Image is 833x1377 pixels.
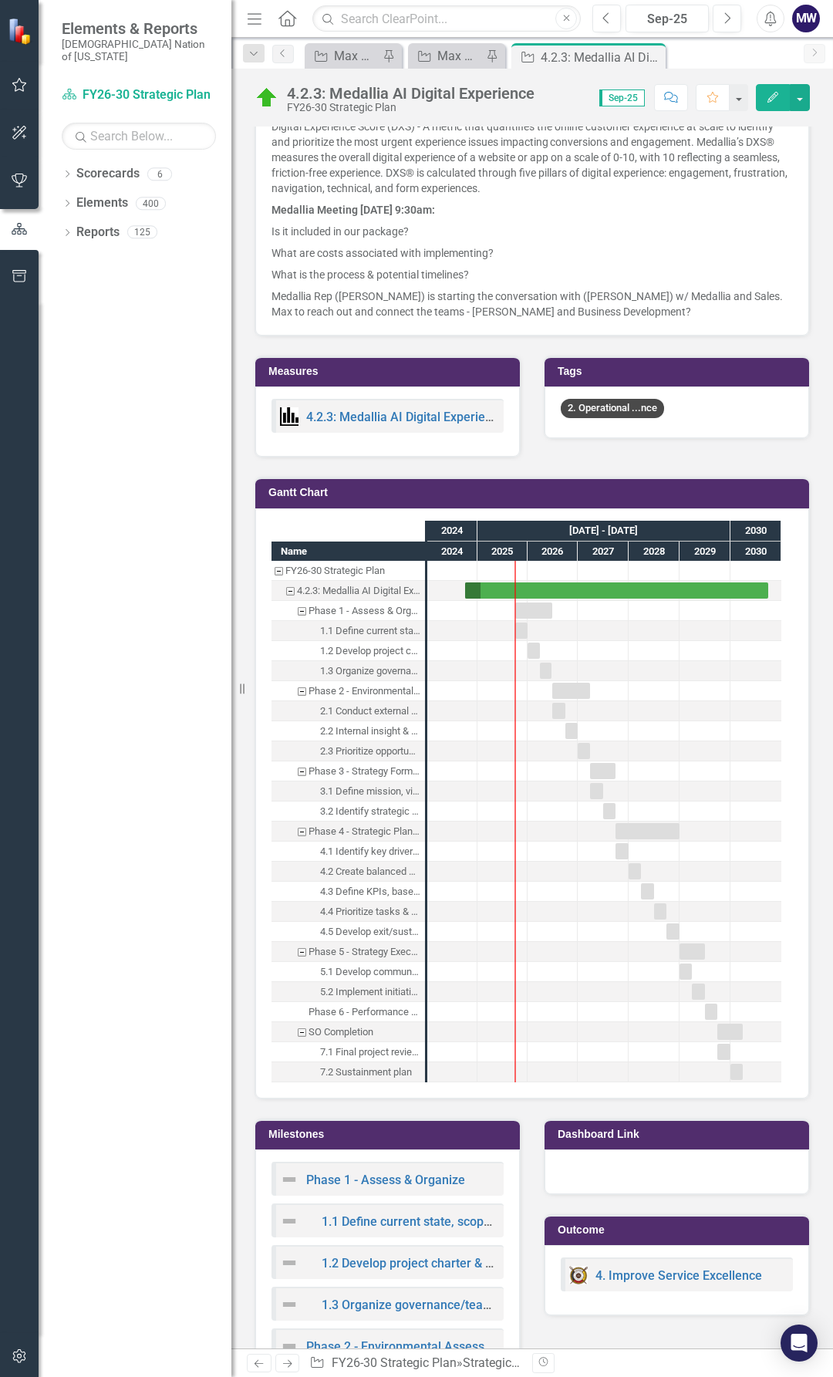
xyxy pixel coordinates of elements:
div: 2.2 Internal insight & SWOT/OTSW analysis [271,721,425,741]
div: » » [309,1355,521,1372]
div: Task: Start date: 2025-10-01 End date: 2026-06-30 [515,602,552,619]
div: 2025 [477,542,528,562]
div: 2.1 Conduct external foresight (PESTLE/STEEPLE trends) [271,701,425,721]
div: Task: Start date: 2028-04-01 End date: 2028-06-30 [641,883,654,899]
div: Task: Start date: 2027-04-01 End date: 2027-09-30 [590,763,615,779]
div: Task: Start date: 2027-07-01 End date: 2027-09-30 [603,803,615,819]
div: Task: Start date: 2029-07-01 End date: 2029-09-30 [705,1004,717,1020]
div: 1.2 Develop project charter & RACI [320,641,420,661]
div: 5.1 Develop communication & rollout plan [320,962,420,982]
div: 1.3 Organize governance/team setup [271,661,425,681]
div: Phase 3 - Strategy Formulation [309,761,420,781]
div: Task: Start date: 2028-07-01 End date: 2028-09-30 [654,903,666,920]
div: 6 [147,167,172,181]
div: 4.1 Identify key drivers & outcomes [271,842,425,862]
div: Task: Start date: 2024-10-01 End date: 2030-09-30 [465,582,768,599]
div: Phase 3 - Strategy Formulation [271,761,425,781]
div: Task: Start date: 2028-01-01 End date: 2028-03-31 [629,863,641,879]
div: 2.3 Prioritize opportunities [271,741,425,761]
h3: Measures [268,366,512,377]
div: Phase 4 - Strategic Planning [271,822,425,842]
div: Phase 6 - Performance Management [309,1002,420,1022]
div: Task: Start date: 2029-01-01 End date: 2029-06-30 [271,942,425,962]
div: 4.2.3: Medallia AI Digital Experience [287,85,535,102]
a: FY26-30 Strategic Plan [332,1355,457,1370]
img: Not Defined [280,1337,298,1355]
div: 1.1 Define current state, scope & capabilities [320,621,420,641]
div: Task: Start date: 2025-10-01 End date: 2026-06-30 [271,601,425,621]
a: 1.3 Organize governance/team setup [322,1298,528,1312]
div: SO Completion [271,1022,425,1042]
div: 2025 - 2029 [477,521,730,541]
div: 4.1 Identify key drivers & outcomes [320,842,420,862]
div: 400 [136,197,166,210]
div: Task: Start date: 2029-10-01 End date: 2030-03-31 [271,1022,425,1042]
img: Not Defined [280,1212,298,1230]
div: Task: Start date: 2027-04-01 End date: 2027-06-30 [271,781,425,802]
div: Task: Start date: 2027-01-01 End date: 2027-03-31 [578,743,590,759]
span: Sep-25 [599,89,645,106]
div: Task: Start date: 2026-07-01 End date: 2027-03-31 [271,681,425,701]
a: Scorecards [76,165,140,183]
div: Task: Start date: 2027-04-01 End date: 2027-09-30 [271,761,425,781]
a: 1.1 Define current state, scope & capabilities [322,1214,568,1229]
p: Medallia Rep ([PERSON_NAME]) is starting the conversation with ([PERSON_NAME]) w/ Medallia and Sa... [271,285,793,319]
div: 2.2 Internal insight & SWOT/OTSW analysis [320,721,420,741]
div: Phase 4 - Strategic Planning [309,822,420,842]
div: Task: Start date: 2025-10-01 End date: 2025-12-31 [515,623,528,639]
div: Task: Start date: 2027-10-01 End date: 2027-12-31 [615,843,629,859]
div: Phase 2 - Environmental Assessment [309,681,420,701]
div: SO Completion [309,1022,373,1042]
img: Performance Management [280,407,298,426]
a: Strategic Objectives [463,1355,571,1370]
div: Task: Start date: 2029-01-01 End date: 2029-03-31 [271,962,425,982]
div: Max SO's [334,46,379,66]
div: Task: Start date: 2026-01-01 End date: 2026-03-31 [271,641,425,661]
div: 7.2 Sustainment plan [320,1062,412,1082]
h3: Dashboard Link [558,1129,801,1140]
input: Search Below... [62,123,216,150]
div: Task: Start date: 2028-10-01 End date: 2028-12-30 [666,923,680,940]
div: FY26-30 Strategic Plan [287,102,535,113]
div: 2027 [578,542,629,562]
div: Task: Start date: 2029-10-01 End date: 2029-12-31 [271,1042,425,1062]
h3: Outcome [558,1224,801,1236]
div: Task: Start date: 2026-07-01 End date: 2026-09-30 [271,701,425,721]
div: Phase 1 - Assess & Organize [309,601,420,621]
div: Phase 5 - Strategy Execution [309,942,420,962]
button: MW [792,5,820,32]
h3: Gantt Chart [268,487,801,498]
span: Elements & Reports [62,19,216,38]
div: Task: Start date: 2030-01-01 End date: 2030-03-30 [271,1062,425,1082]
div: Task: Start date: 2027-10-01 End date: 2028-12-30 [615,823,680,839]
input: Search ClearPoint... [312,5,581,32]
div: 4.2.3: Medallia AI Digital Experience [297,581,420,601]
div: 2026 [528,542,578,562]
div: 4.3 Define KPIs, baselines, timelines, & ownership [320,882,420,902]
div: Task: Start date: 2029-10-01 End date: 2029-12-31 [717,1044,730,1060]
div: Task: Start date: 2025-10-01 End date: 2025-12-31 [271,621,425,641]
div: Task: Start date: 2029-04-01 End date: 2029-06-30 [692,984,705,1000]
div: 4.2.3: Medallia AI Digital Experience [541,48,662,67]
div: Task: Start date: 2029-04-01 End date: 2029-06-30 [271,982,425,1002]
div: 1.2 Develop project charter & RACI [271,641,425,661]
strong: Medallia Meeting [DATE] 9:30am: [271,204,435,216]
div: Task: Start date: 2028-01-01 End date: 2028-03-31 [271,862,425,882]
span: 2. Operational ...nce [561,399,664,418]
a: 4.2.3: Medallia AI Digital Experience KPIs [306,410,534,424]
div: FY26-30 Strategic Plan [285,561,385,581]
a: FY26-30 Strategic Plan [62,86,216,104]
div: Task: Start date: 2029-07-01 End date: 2029-09-30 [271,1002,425,1022]
div: Max SO's [437,46,482,66]
a: 1.2 Develop project charter & RACI [322,1256,513,1271]
img: Not Defined [280,1170,298,1189]
div: 1.3 Organize governance/team setup [320,661,420,681]
div: Task: Start date: 2026-10-01 End date: 2026-12-31 [565,723,578,739]
p: Digital Experience Score (DXS) - A metric that quantifies the online customer experience at scale... [271,119,793,199]
p: Is it included in our package? [271,221,793,242]
img: Not Defined [280,1254,298,1272]
div: Task: Start date: 2026-10-01 End date: 2026-12-31 [271,721,425,741]
div: Task: Start date: 2030-01-01 End date: 2030-03-30 [730,1064,743,1080]
button: Sep-25 [626,5,709,32]
a: Elements [76,194,128,212]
